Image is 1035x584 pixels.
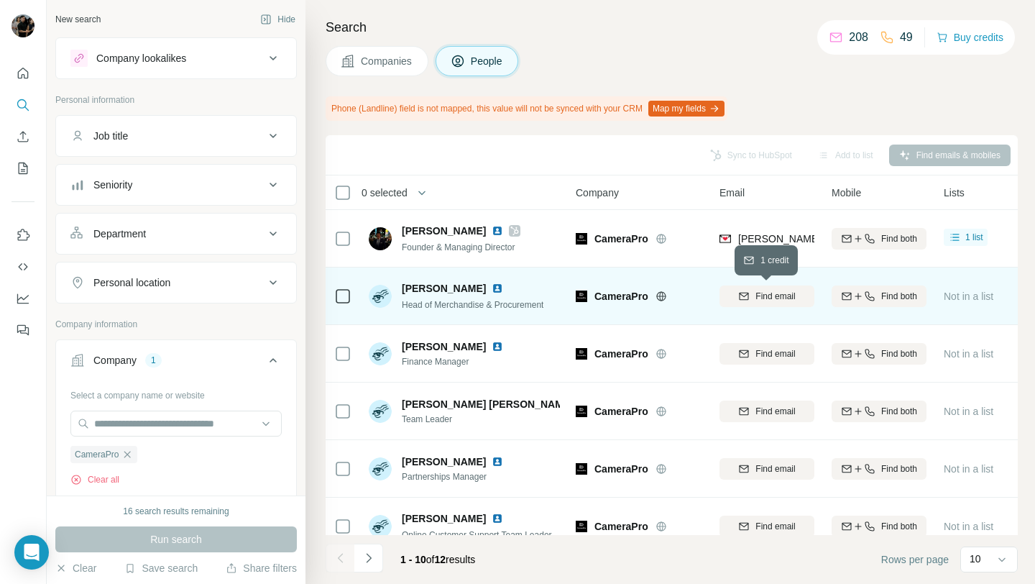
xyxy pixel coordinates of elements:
span: CameraPro [594,404,648,419]
span: Not in a list [944,521,993,532]
span: Not in a list [944,291,993,302]
button: Find both [832,286,926,307]
span: CameraPro [594,289,648,304]
span: CameraPro [594,519,648,534]
span: Find both [881,290,917,303]
button: Seniority [56,168,296,202]
button: Use Surfe on LinkedIn [11,222,34,248]
span: Company [576,186,619,200]
img: Avatar [369,285,392,308]
button: Find email [719,401,814,422]
span: Rows per page [881,552,949,567]
span: Finance Manager [402,355,520,368]
img: Avatar [369,457,392,480]
span: Partnerships Manager [402,470,520,483]
img: Logo of CameraPro [576,521,587,532]
span: [PERSON_NAME] [402,339,486,354]
button: Dashboard [11,286,34,311]
div: New search [55,13,101,26]
span: CameraPro [594,462,648,476]
button: Company lookalikes [56,41,296,76]
span: Not in a list [944,463,993,475]
img: Logo of CameraPro [576,406,587,417]
h4: Search [326,17,1018,37]
span: Find both [881,520,917,533]
span: Email [719,186,745,200]
div: Open Intercom Messenger [14,535,49,570]
span: Find both [881,232,917,245]
img: LinkedIn logo [492,456,503,467]
div: Phone (Landline) field is not mapped, this value will not be synced with your CRM [326,96,727,121]
span: CameraPro [75,448,119,461]
button: Navigate to next page [354,544,383,572]
img: Logo of CameraPro [576,348,587,360]
span: Mobile [832,186,861,200]
img: LinkedIn logo [492,513,503,524]
span: [PERSON_NAME] [402,455,486,469]
span: 1 list [965,231,983,244]
span: [PERSON_NAME] [402,224,486,238]
div: Personal location [93,275,170,290]
button: Feedback [11,317,34,343]
span: 12 [435,554,446,565]
span: Team Leader [402,413,560,426]
span: 1 - 10 [400,554,426,565]
img: Avatar [369,342,392,365]
span: 0 selected [362,186,408,200]
button: Use Surfe API [11,254,34,280]
span: Not in a list [944,348,993,360]
p: Personal information [55,93,297,106]
span: results [400,554,475,565]
button: Find email [719,343,814,365]
img: Avatar [369,515,392,538]
span: Not in a list [944,406,993,417]
img: LinkedIn logo [492,341,503,352]
div: Company [93,353,137,368]
span: of [426,554,435,565]
span: Find both [881,347,917,360]
img: LinkedIn logo [492,225,503,237]
button: Company1 [56,343,296,383]
button: Find both [832,343,926,365]
img: Logo of CameraPro [576,291,587,302]
button: Job title [56,119,296,153]
button: Clear all [70,473,119,486]
div: Company lookalikes [96,51,186,65]
button: Find both [832,401,926,422]
span: Find both [881,405,917,418]
p: 10 [970,552,981,566]
button: Find both [832,516,926,537]
button: Quick start [11,60,34,86]
span: CameraPro [594,347,648,361]
img: Avatar [369,227,392,250]
button: Find both [832,458,926,480]
span: Find email [755,347,795,360]
span: [PERSON_NAME] [PERSON_NAME] [402,397,574,411]
span: Find email [755,462,795,475]
img: Avatar [11,14,34,37]
span: Founder & Managing Director [402,242,515,252]
div: Job title [93,129,128,143]
p: 208 [849,29,868,46]
img: Logo of CameraPro [576,463,587,475]
p: 49 [900,29,913,46]
img: Logo of CameraPro [576,233,587,245]
button: Find both [832,228,926,250]
img: LinkedIn logo [492,283,503,294]
div: 1 [145,354,162,367]
span: [PERSON_NAME] [402,511,486,526]
button: Save search [124,561,198,575]
span: Find email [755,290,795,303]
button: Department [56,216,296,251]
button: Find email [719,516,814,537]
button: Hide [250,9,305,30]
span: Online Customer Support Team Leader [402,530,552,540]
button: Search [11,92,34,118]
span: Head of Merchandise & Procurement [402,300,543,310]
button: Find email [719,286,814,307]
button: Personal location [56,265,296,300]
button: Enrich CSV [11,124,34,150]
p: Company information [55,318,297,331]
img: Avatar [369,400,392,423]
span: Lists [944,186,965,200]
